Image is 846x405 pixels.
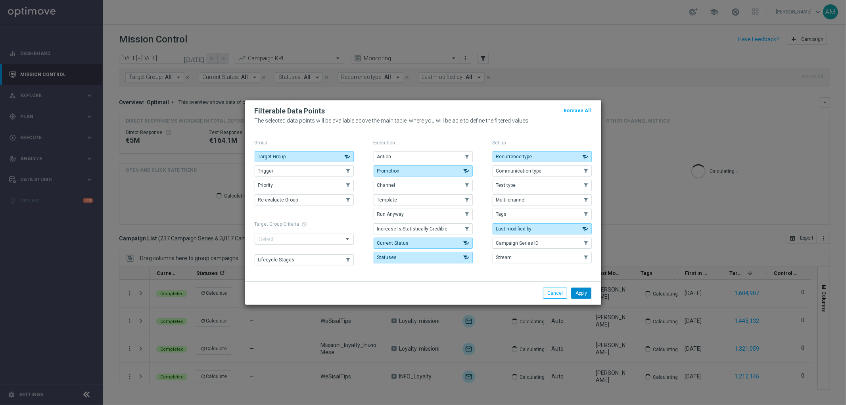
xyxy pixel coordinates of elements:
button: Tags [493,209,592,220]
button: Run Anyway [374,209,473,220]
span: Action [377,154,391,159]
button: Priority [255,180,354,191]
button: Channel [374,180,473,191]
span: Statuses [377,255,397,260]
span: Priority [258,182,273,188]
p: Group [255,140,354,146]
span: Last modified by [496,226,532,232]
span: Re-evaluate Group [258,197,298,203]
span: Increase Is Statistically Credible [377,226,448,232]
span: Template [377,197,397,203]
button: Lifecycle Stages [255,254,354,265]
span: Test type [496,182,516,188]
button: Promotion [374,165,473,177]
span: Communication type [496,168,542,174]
button: Action [374,151,473,162]
button: Recurrence type [493,151,592,162]
button: Communication type [493,165,592,177]
span: Target Group [258,154,286,159]
span: Tags [496,211,507,217]
span: help_outline [302,221,307,227]
button: Current Status [374,238,473,249]
button: Increase Is Statistically Credible [374,223,473,234]
span: Lifecycle Stages [258,257,295,263]
p: The selected data points will be available above the main table, where you will be able to define... [255,117,592,124]
span: Campaign Series ID [496,240,539,246]
button: Re-evaluate Group [255,194,354,205]
span: Multi-channel [496,197,526,203]
button: Campaign Series ID [493,238,592,249]
span: Channel [377,182,395,188]
button: Trigger [255,165,354,177]
p: Execution [374,140,473,146]
button: Remove All [563,106,592,115]
button: Stream [493,252,592,263]
span: Promotion [377,168,400,174]
button: Target Group [255,151,354,162]
button: Statuses [374,252,473,263]
button: Last modified by [493,223,592,234]
p: Set-up [493,140,592,146]
span: Current Status [377,240,409,246]
h2: Filterable Data Points [255,106,325,116]
h1: Target Group Criteria [255,221,354,227]
span: Trigger [258,168,274,174]
button: Template [374,194,473,205]
span: Recurrence type [496,154,532,159]
button: Test type [493,180,592,191]
span: Run Anyway [377,211,404,217]
button: Multi-channel [493,194,592,205]
button: Apply [571,288,591,299]
span: Stream [496,255,512,260]
button: Cancel [543,288,567,299]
